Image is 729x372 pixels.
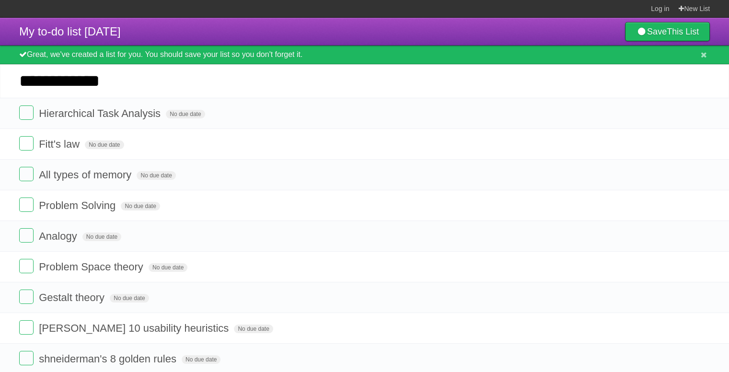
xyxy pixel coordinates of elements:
label: Done [19,105,34,120]
span: All types of memory [39,169,134,181]
span: [PERSON_NAME] 10 usability heuristics [39,322,231,334]
b: This List [667,27,699,36]
span: Analogy [39,230,80,242]
span: Hierarchical Task Analysis [39,107,163,119]
span: Problem Space theory [39,261,146,273]
span: No due date [166,110,205,118]
label: Done [19,320,34,335]
label: Done [19,136,34,151]
label: Done [19,228,34,243]
span: Fitt's law [39,138,82,150]
span: No due date [182,355,220,364]
span: No due date [149,263,187,272]
span: No due date [234,325,273,333]
span: No due date [121,202,160,210]
a: SaveThis List [625,22,710,41]
span: No due date [85,140,124,149]
span: shneiderman's 8 golden rules [39,353,179,365]
span: No due date [82,232,121,241]
span: Gestalt theory [39,291,107,303]
label: Done [19,351,34,365]
span: No due date [110,294,149,302]
label: Done [19,290,34,304]
span: My to-do list [DATE] [19,25,121,38]
span: Problem Solving [39,199,118,211]
label: Done [19,259,34,273]
label: Done [19,167,34,181]
label: Done [19,198,34,212]
span: No due date [137,171,175,180]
